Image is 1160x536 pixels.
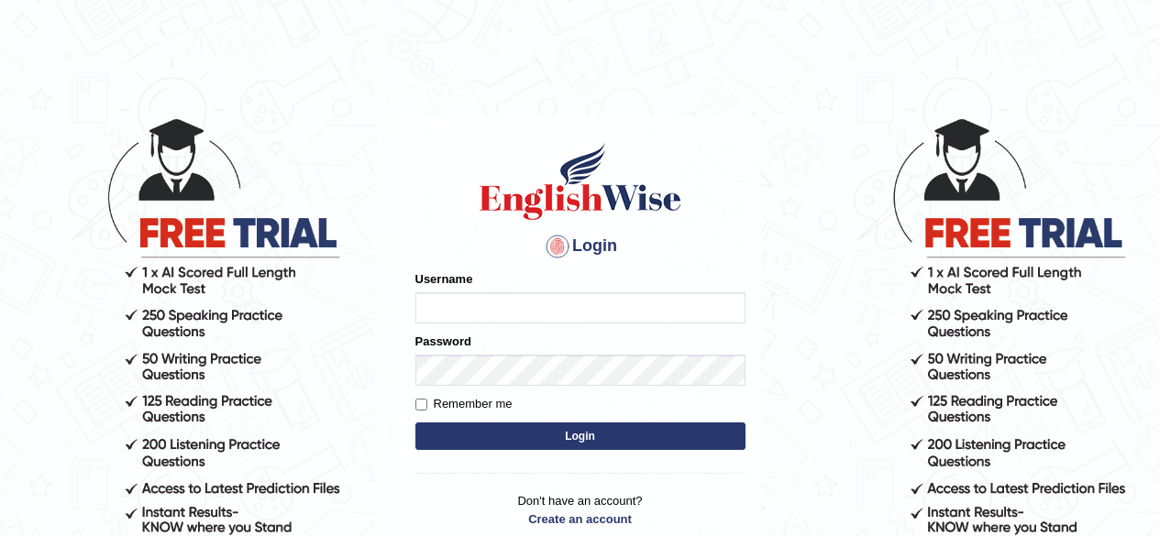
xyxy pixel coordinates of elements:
[476,140,685,223] img: Logo of English Wise sign in for intelligent practice with AI
[415,422,746,450] button: Login
[415,399,427,410] input: Remember me
[415,270,473,288] label: Username
[415,510,746,528] a: Create an account
[415,232,746,261] h4: Login
[415,333,471,350] label: Password
[415,395,513,413] label: Remember me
